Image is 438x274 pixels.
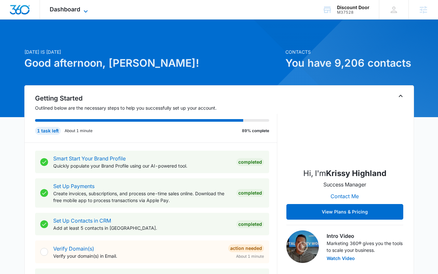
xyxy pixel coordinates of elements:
img: Krissy Highland [312,97,377,162]
div: account id [337,10,369,15]
button: Contact Me [324,188,365,204]
p: Hi, I'm [303,168,386,179]
strong: Krissy Highland [326,169,386,178]
img: Intro Video [286,230,319,263]
p: About 1 minute [65,128,93,134]
p: 89% complete [242,128,269,134]
p: Success Manager [323,181,366,188]
p: Outlined below are the necessary steps to help you successfully set up your account. [35,104,277,111]
h3: Intro Video [327,232,403,240]
button: View Plans & Pricing [286,204,403,220]
p: Add at least 5 contacts in [GEOGRAPHIC_DATA]. [53,225,231,231]
button: Toggle Collapse [397,92,405,100]
a: Verify Domain(s) [53,245,94,252]
div: Completed [236,189,264,197]
p: Contacts [285,48,414,55]
div: Completed [236,220,264,228]
p: [DATE] is [DATE] [24,48,282,55]
a: Set Up Payments [53,183,94,189]
button: Watch Video [327,256,355,261]
h2: Getting Started [35,93,277,103]
p: Verify your domain(s) in Email. [53,253,223,259]
h1: Good afternoon, [PERSON_NAME]! [24,55,282,71]
a: Smart Start Your Brand Profile [53,155,126,162]
p: Quickly populate your Brand Profile using our AI-powered tool. [53,162,231,169]
div: Action Needed [228,244,264,252]
div: account name [337,5,369,10]
span: About 1 minute [236,253,264,259]
p: Create invoices, subscriptions, and process one-time sales online. Download the free mobile app t... [53,190,231,204]
span: Dashboard [50,6,80,13]
h1: You have 9,206 contacts [285,55,414,71]
p: Marketing 360® gives you the tools to scale your business. [327,240,403,253]
div: Completed [236,158,264,166]
div: 1 task left [35,127,61,135]
a: Set Up Contacts in CRM [53,217,111,224]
